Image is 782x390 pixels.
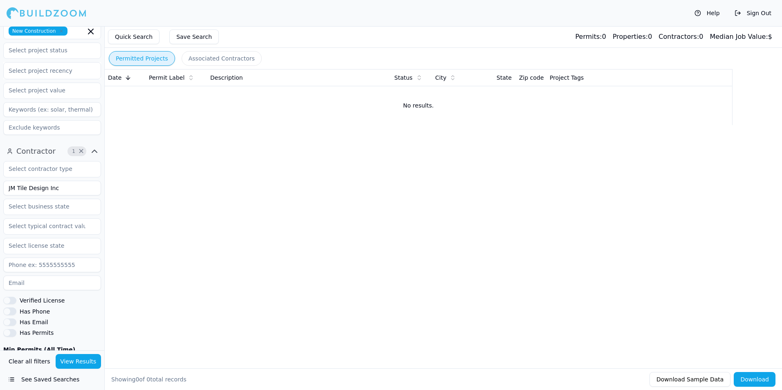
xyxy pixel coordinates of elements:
[16,146,56,157] span: Contractor
[20,309,50,314] label: Has Phone
[108,29,160,44] button: Quick Search
[4,83,90,98] input: Select project value
[3,347,101,352] label: Min Permits (All Time)
[613,33,648,40] span: Properties:
[108,74,121,82] span: Date
[105,86,732,125] td: No results.
[394,74,413,82] span: Status
[9,27,67,36] span: New Construction
[70,147,78,155] span: 1
[20,330,54,336] label: Has Permits
[575,33,602,40] span: Permits:
[182,51,262,66] button: Associated Contractors
[658,32,703,42] div: 0
[3,276,101,290] input: Email
[20,319,48,325] label: Has Email
[4,43,90,58] input: Select project status
[146,376,150,383] span: 0
[3,181,101,195] input: Business name
[649,372,730,387] button: Download Sample Data
[3,102,101,117] input: Keywords (ex: solar, thermal)
[56,354,101,369] button: View Results
[210,74,243,82] span: Description
[109,51,175,66] button: Permitted Projects
[78,149,84,153] span: Clear Contractor filters
[4,161,90,176] input: Select contractor type
[169,29,219,44] button: Save Search
[575,32,606,42] div: 0
[4,238,90,253] input: Select license state
[3,145,101,158] button: Contractor1Clear Contractor filters
[435,74,446,82] span: City
[613,32,652,42] div: 0
[734,372,775,387] button: Download
[4,219,90,233] input: Select typical contract value
[135,376,139,383] span: 0
[519,74,544,82] span: Zip code
[658,33,699,40] span: Contractors:
[710,32,772,42] div: $
[4,199,90,214] input: Select business state
[20,298,65,303] label: Verified License
[497,74,512,82] span: State
[3,372,101,387] button: See Saved Searches
[690,7,724,20] button: Help
[3,258,101,272] input: Phone ex: 5555555555
[3,120,101,135] input: Exclude keywords
[111,375,187,383] div: Showing of total records
[7,354,52,369] button: Clear all filters
[550,74,584,82] span: Project Tags
[730,7,775,20] button: Sign Out
[149,74,184,82] span: Permit Label
[710,33,768,40] span: Median Job Value:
